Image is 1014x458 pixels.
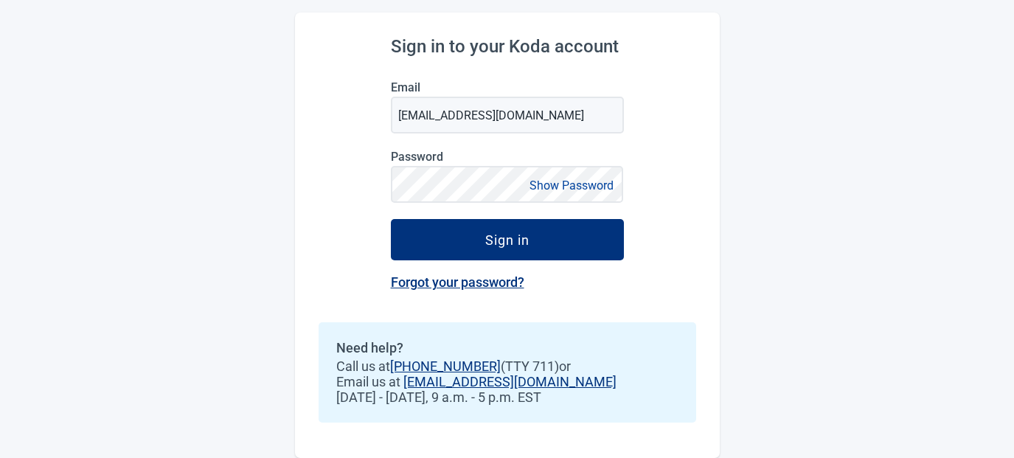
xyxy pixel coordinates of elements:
h2: Sign in to your Koda account [391,36,624,57]
span: [DATE] - [DATE], 9 a.m. - 5 p.m. EST [336,389,678,405]
h2: Need help? [336,340,678,355]
a: [PHONE_NUMBER] [390,358,501,374]
label: Password [391,150,624,164]
button: Show Password [525,176,618,195]
span: Email us at [336,374,678,389]
a: [EMAIL_ADDRESS][DOMAIN_NAME] [403,374,617,389]
a: Forgot your password? [391,274,524,290]
span: Call us at (TTY 711) or [336,358,678,374]
label: Email [391,80,624,94]
div: Sign in [485,232,529,247]
button: Sign in [391,219,624,260]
